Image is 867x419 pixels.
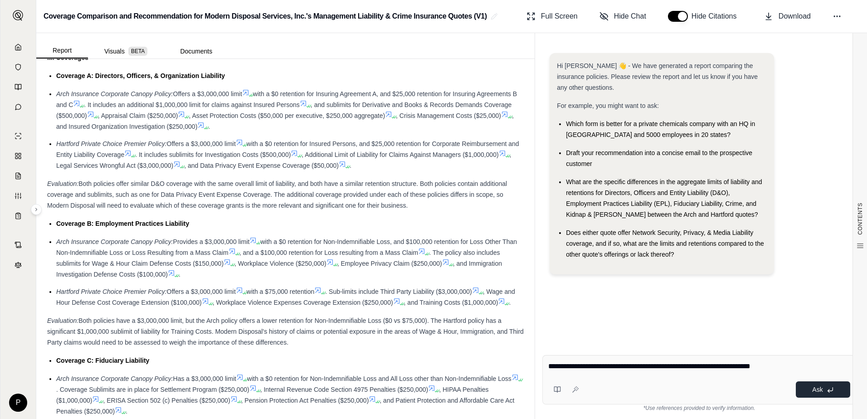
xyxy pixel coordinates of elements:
span: , and Training Costs ($1,000,000) [404,299,498,306]
a: Chat [6,98,30,116]
span: Coverage B: Employment Practices Liability [56,220,189,227]
h2: Coverage Comparison and Recommendation for Modern Disposal Services, Inc.'s Management Liability ... [44,8,487,24]
em: Evaluation: [47,180,78,187]
span: Has a $3,000,000 limit [173,375,236,382]
span: . [126,408,127,415]
span: Offers a $3,000,000 limit [167,140,236,147]
a: Home [6,38,30,56]
span: . [509,299,511,306]
span: with a $0 retention for Insured Persons, and $25,000 retention for Corporate Reimbursement and En... [56,140,519,158]
a: Single Policy [6,127,30,145]
span: , Pension Protection Act Penalties ($250,000) [241,397,369,404]
span: Draft your recommendation into a concise email to the prospective customer [566,149,752,167]
span: with a $0 retention for Non-Indemnifiable Loss, and $100,000 retention for Loss Other Than Non-In... [56,238,517,256]
span: For example, you might want to ask: [557,102,659,109]
a: Policy Comparisons [6,147,30,165]
a: Prompt Library [6,78,30,96]
button: Report [36,43,88,58]
span: , Appraisal Claim ($250,000) [98,112,178,119]
span: CONTENTS [857,203,864,235]
a: Contract Analysis [6,236,30,254]
span: , ERISA Section 502 (c) Penalties ($250,000) [103,397,230,404]
a: Documents Vault [6,58,30,76]
span: , and Insured Organization Investigation ($250,000) [56,112,514,130]
span: Arch Insurance Corporate Canopy Policy: [56,90,173,97]
span: , HIPAA Penalties ($1,000,000) [56,386,489,404]
span: , Internal Revenue Code Section 4975 Penalties ($250,000) [260,386,428,393]
button: Ask [796,381,850,398]
button: Visuals [88,44,164,58]
span: . Sub-limits include Third Party Liability ($3,000,000) [325,288,472,295]
span: Full Screen [541,11,578,22]
span: Hartford Private Choice Premier Policy: [56,140,167,147]
span: with a $75,000 retention [247,288,314,295]
span: Both policies offer similar D&O coverage with the same overall limit of liability, and both have ... [47,180,507,209]
span: with a $0 retention for Insuring Agreement A, and $25,000 retention for Insuring Agreements B and C [56,90,517,108]
span: Hi [PERSON_NAME] 👋 - We have generated a report comparing the insurance policies. Please review t... [557,62,758,91]
span: Download [779,11,811,22]
span: Offers a $3,000,000 limit [173,90,242,97]
span: Arch Insurance Corporate Canopy Policy: [56,375,173,382]
span: , Legal Services Wrongful Act ($3,000,000) [56,151,511,169]
span: . [179,271,180,278]
span: with a $0 retention for Non-Indemnifiable Loss and All Loss other than Non-Indemnifiable Loss [247,375,511,382]
span: Which form is better for a private chemicals company with an HQ in [GEOGRAPHIC_DATA] and 5000 emp... [566,120,755,138]
span: , and Data Privacy Event Expense Coverage ($50,000) [184,162,339,169]
button: Expand sidebar [9,6,27,24]
strong: III. Coverages [47,54,88,61]
span: Hide Chat [614,11,646,22]
button: Hide Chat [596,7,650,25]
span: Does either quote offer Network Security, Privacy, & Media Liability coverage, and if so, what ar... [566,229,764,258]
span: . It includes an additional $1,000,000 limit for claims against Insured Persons [84,101,300,108]
img: Expand sidebar [13,10,24,21]
button: Download [760,7,814,25]
button: Full Screen [523,7,581,25]
a: Legal Search Engine [6,256,30,274]
span: Ask [812,386,823,393]
div: *Use references provided to verify information. [542,404,856,412]
span: . Coverage Sublimits are in place for Settlement Program ($250,000) [56,386,249,393]
span: . It includes sublimits for Investigation Costs ($500,000) [135,151,291,158]
span: . The policy also includes sublimits for Wage & Hour Claim Defense Costs ($150,000) [56,249,500,267]
span: Both policies have a $3,000,000 limit, but the Arch policy offers a lower retention for Non-Indem... [47,317,524,346]
span: , and Patient Protection and Affordable Care Act Penalties ($250,000) [56,397,514,415]
span: , Employee Privacy Claim ($250,000) [337,260,442,267]
span: Arch Insurance Corporate Canopy Policy: [56,238,173,245]
span: What are the specific differences in the aggregate limits of liability and retentions for Directo... [566,178,762,218]
span: . [208,123,210,130]
span: Provides a $3,000,000 limit [173,238,250,245]
span: Hartford Private Choice Premier Policy: [56,288,167,295]
a: Custom Report [6,187,30,205]
span: , Wage and Hour Defense Cost Coverage Extension ($100,000) [56,288,515,306]
span: Offers a $3,000,000 limit [167,288,236,295]
span: Hide Citations [692,11,742,22]
span: Coverage A: Directors, Officers, & Organization Liability [56,72,225,79]
span: , Workplace Violence Expenses Coverage Extension ($250,000) [213,299,393,306]
span: , and Immigration Investigation Defense Costs ($100,000) [56,260,502,278]
span: , Workplace Violence ($250,000) [234,260,326,267]
span: BETA [128,47,147,56]
span: , and sublimits for Derivative and Books & Records Demands Coverage ($500,000) [56,101,511,119]
span: , Additional Limit of Liability for Claims Against Managers ($1,000,000) [302,151,498,158]
span: Coverage C: Fiduciary Liability [56,357,149,364]
span: . [350,162,351,169]
button: Expand sidebar [31,204,42,215]
span: , and a $100,000 retention for Loss resulting from a Mass Claim [239,249,419,256]
span: , Crisis Management Costs ($25,000) [396,112,501,119]
a: Claim Coverage [6,167,30,185]
a: Coverage Table [6,207,30,225]
div: P [9,394,27,412]
span: , Asset Protection Costs ($50,000 per executive, $250,000 aggregate) [189,112,385,119]
button: Documents [164,44,229,58]
em: Evaluation: [47,317,78,324]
